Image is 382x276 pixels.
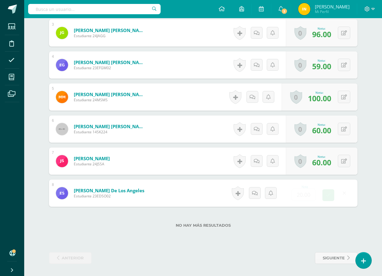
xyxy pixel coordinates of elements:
[28,4,161,14] input: Busca un usuario...
[312,125,331,135] span: 60.00
[74,91,146,97] a: [PERSON_NAME] [PERSON_NAME]
[315,9,350,14] span: Mi Perfil
[308,93,331,103] span: 100.00
[74,123,146,129] a: [PERSON_NAME] [PERSON_NAME]
[290,90,302,104] a: 0
[74,33,146,38] span: Estudiante 24JAGG
[74,129,146,135] span: Estudiante 14SK224
[56,123,68,135] img: 45x45
[292,185,318,189] div: Nota
[312,26,331,31] div: Nota:
[74,187,144,193] a: [PERSON_NAME] de los Angeles
[298,3,310,15] img: 2ef4376fc20844802abc0360b59bcc94.png
[74,27,146,33] a: [PERSON_NAME] [PERSON_NAME]
[56,155,68,167] img: 737f87f100c7aa2ae5f8163761b07637.png
[74,65,146,70] span: Estudiante 23EFGM02
[312,29,331,39] span: 96.00
[294,26,306,40] a: 0
[312,58,331,63] div: Nota:
[315,252,358,264] a: siguiente
[323,252,345,264] span: siguiente
[294,122,306,136] a: 0
[49,223,358,228] label: No hay más resultados
[56,91,68,103] img: 2b6c4ff87cbff3f755ee63f09711c5e5.png
[74,161,110,167] span: Estudiante 24JSSA
[312,61,331,71] span: 59.00
[56,59,68,71] img: 5615ba2893c1562cf71a1f8e29f75463.png
[312,122,331,127] div: Nota:
[56,27,68,39] img: 9b7b43ce443e636e3ce1df7f141e892f.png
[312,157,331,167] span: 60.00
[292,189,315,201] input: 0-100.0
[62,252,84,264] span: anterior
[315,4,350,10] span: [PERSON_NAME]
[56,187,68,199] img: 68e2e4eb6a25e947f03e8a7739ee2506.png
[74,59,146,65] a: [PERSON_NAME] [PERSON_NAME]
[294,154,306,168] a: 0
[74,193,144,199] span: Estudiante 23EDSO02
[312,154,331,159] div: Nota:
[281,8,288,15] span: 2
[294,58,306,72] a: 0
[308,90,331,95] div: Nota:
[74,155,110,161] a: [PERSON_NAME]
[74,97,146,102] span: Estudiante 24MSMS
